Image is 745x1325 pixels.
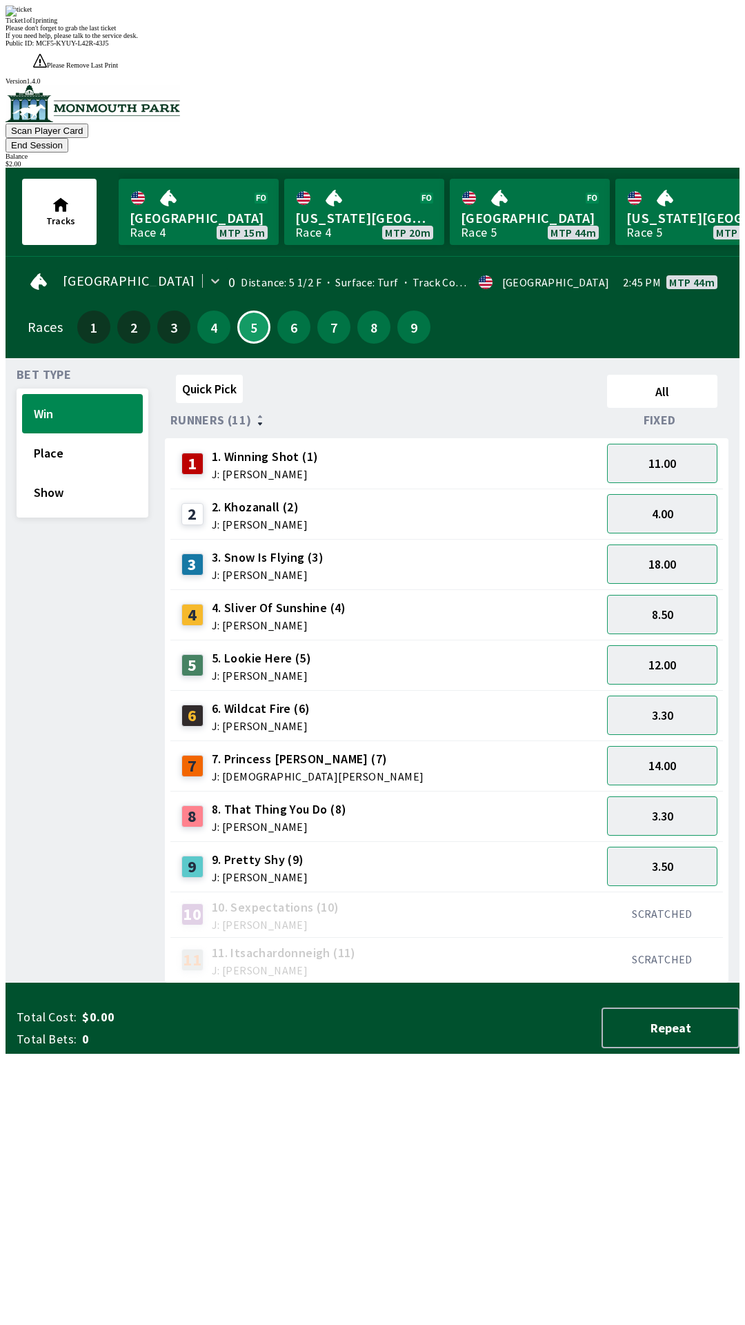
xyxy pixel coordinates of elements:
[170,415,252,426] span: Runners (11)
[6,24,739,32] div: Please don't forget to grab the last ticket
[461,227,497,238] div: Race 5
[281,322,307,332] span: 6
[82,1009,299,1025] span: $0.00
[295,209,433,227] span: [US_STATE][GEOGRAPHIC_DATA]
[321,322,347,332] span: 7
[212,919,339,930] span: J: [PERSON_NAME]
[201,322,227,332] span: 4
[6,6,32,17] img: ticket
[607,746,717,785] button: 14.00
[550,227,596,238] span: MTP 44m
[317,311,350,344] button: 7
[212,469,319,480] span: J: [PERSON_NAME]
[157,311,190,344] button: 3
[212,944,356,962] span: 11. Itsachardonneigh (11)
[652,808,673,824] span: 3.30
[652,506,673,522] span: 4.00
[241,275,321,289] span: Distance: 5 1/2 F
[181,705,203,727] div: 6
[181,604,203,626] div: 4
[121,322,147,332] span: 2
[607,645,717,685] button: 12.00
[22,473,143,512] button: Show
[212,519,308,530] span: J: [PERSON_NAME]
[212,851,308,869] span: 9. Pretty Shy (9)
[284,179,444,245] a: [US_STATE][GEOGRAPHIC_DATA]Race 4MTP 20m
[644,415,676,426] span: Fixed
[607,796,717,836] button: 3.30
[181,856,203,878] div: 9
[47,61,118,69] span: Please Remove Last Print
[212,872,308,883] span: J: [PERSON_NAME]
[607,847,717,886] button: 3.50
[36,39,109,47] span: MCF5-KYUY-L42R-43J5
[81,322,107,332] span: 1
[34,445,131,461] span: Place
[6,32,138,39] span: If you need help, please talk to the service desk.
[321,275,399,289] span: Surface: Turf
[401,322,427,332] span: 9
[22,179,97,245] button: Tracks
[6,138,68,153] button: End Session
[6,124,88,138] button: Scan Player Card
[181,805,203,827] div: 8
[212,670,311,681] span: J: [PERSON_NAME]
[182,381,237,397] span: Quick Pick
[648,758,676,774] span: 14.00
[212,771,424,782] span: J: [DEMOGRAPHIC_DATA][PERSON_NAME]
[6,153,739,160] div: Balance
[17,1009,77,1025] span: Total Cost:
[170,413,602,427] div: Runners (11)
[228,277,235,288] div: 0
[82,1031,299,1048] span: 0
[461,209,599,227] span: [GEOGRAPHIC_DATA]
[450,179,610,245] a: [GEOGRAPHIC_DATA]Race 5MTP 44m
[648,455,676,471] span: 11.00
[602,1008,739,1048] button: Repeat
[242,324,266,331] span: 5
[119,179,279,245] a: [GEOGRAPHIC_DATA]Race 4MTP 15m
[602,413,723,427] div: Fixed
[130,227,166,238] div: Race 4
[648,657,676,673] span: 12.00
[219,227,265,238] span: MTP 15m
[607,544,717,584] button: 18.00
[277,311,310,344] button: 6
[6,85,180,122] img: venue logo
[212,448,319,466] span: 1. Winning Shot (1)
[6,160,739,168] div: $ 2.00
[212,700,310,718] span: 6. Wildcat Fire (6)
[607,696,717,735] button: 3.30
[17,1031,77,1048] span: Total Bets:
[212,720,310,732] span: J: [PERSON_NAME]
[181,755,203,777] div: 7
[212,821,347,832] span: J: [PERSON_NAME]
[161,322,187,332] span: 3
[212,549,324,567] span: 3. Snow Is Flying (3)
[117,311,150,344] button: 2
[212,649,311,667] span: 5. Lookie Here (5)
[6,77,739,85] div: Version 1.4.0
[28,322,63,333] div: Races
[46,215,75,227] span: Tracks
[626,227,662,238] div: Race 5
[212,620,346,631] span: J: [PERSON_NAME]
[669,277,715,288] span: MTP 44m
[6,17,739,24] div: Ticket 1 of 1 printing
[614,1020,727,1036] span: Repeat
[181,503,203,525] div: 2
[212,599,346,617] span: 4. Sliver Of Sunshine (4)
[130,209,268,227] span: [GEOGRAPHIC_DATA]
[361,322,387,332] span: 8
[623,277,661,288] span: 2:45 PM
[652,707,673,723] span: 3.30
[652,607,673,622] span: 8.50
[181,949,203,971] div: 11
[212,899,339,916] span: 10. Sexpectations (10)
[607,444,717,483] button: 11.00
[385,227,430,238] span: MTP 20m
[181,553,203,576] div: 3
[237,311,270,344] button: 5
[613,384,711,400] span: All
[22,433,143,473] button: Place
